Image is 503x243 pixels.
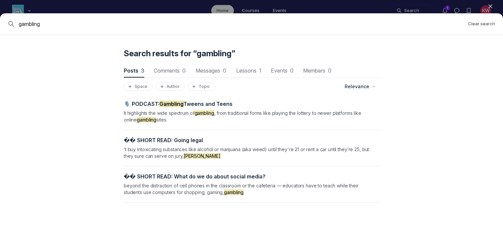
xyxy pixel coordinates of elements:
[270,64,294,78] button: Events0
[341,81,379,93] button: Relevance
[328,67,331,74] span: 0
[223,67,226,74] span: 0
[191,84,213,89] div: Topic
[152,64,187,78] button: Comments0
[127,84,150,89] div: Space
[182,67,186,74] span: 0
[345,83,369,90] span: Relevance
[159,101,183,107] mark: Gambling
[124,146,369,159] span: ’t buy intoxicating substances like alcohol or marijuana (aka weed) until they're 21 or rent a ca...
[195,68,227,73] span: Messages
[124,110,361,122] span: It highlights the wide spectrum of , from traditional forms like playing the lottery to newer pla...
[184,153,220,159] mark: [PERSON_NAME]
[19,20,463,28] input: Search or ask a question
[141,67,144,74] span: 3
[290,67,293,74] span: 0
[224,189,244,195] mark: gambling
[468,21,495,27] button: Clear search
[195,64,227,78] button: Messages0
[124,173,265,180] span: � � ️ S H O R T R E A D : W h a t d o w e d o a b o u t s o c i a l m e d i a ?
[124,101,379,123] a: 🎙️ PODCAST:GamblingTweens and TeensIt highlights the wide spectrum ofgambling, from traditional f...
[259,67,261,74] span: 1
[188,83,216,91] button: Topic
[302,68,332,73] span: Members
[235,68,262,73] span: Lessons
[156,83,185,91] button: Author
[124,183,359,195] span: beyond the distraction of cell phones in the classroom or the cafeteria — educators have to teach...
[124,68,144,73] span: Posts
[124,64,144,78] button: Posts3
[159,84,182,89] div: Author
[124,173,379,196] a: ��️ SHORT READ: What do we do about social media?beyond the distraction of cell phones in the cla...
[137,117,156,122] mark: gambling
[124,83,153,91] button: Space
[270,68,294,73] span: Events
[124,137,203,143] span: � � ️ S H O R T R E A D : G o i n g l e g a l
[152,68,187,73] span: Comments
[124,101,233,107] span: 🎙️ PODCAST: Tweens and Teens
[124,48,379,59] h4: Search results for “gambling”
[195,110,214,116] mark: gambling
[235,64,262,78] button: Lessons1
[124,137,379,159] a: ��️ SHORT READ: Going legal’t buy intoxicating substances like alcohol or marijuana (aka weed) un...
[302,64,332,78] button: Members0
